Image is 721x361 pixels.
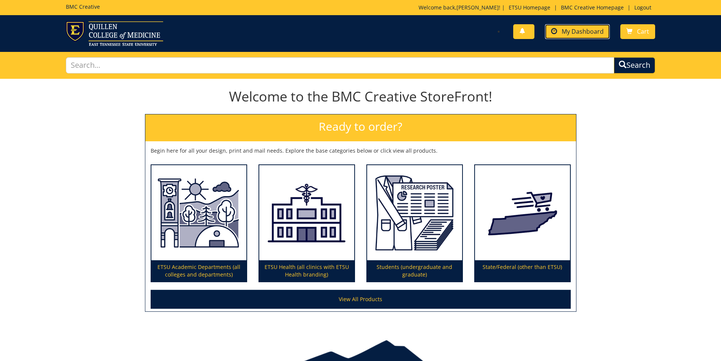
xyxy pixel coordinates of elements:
[151,147,571,155] p: Begin here for all your design, print and mail needs. Explore the base categories below or click ...
[545,24,610,39] a: My Dashboard
[367,165,462,282] a: Students (undergraduate and graduate)
[151,290,571,309] a: View All Products
[367,165,462,261] img: Students (undergraduate and graduate)
[475,165,570,261] img: State/Federal (other than ETSU)
[367,260,462,281] p: Students (undergraduate and graduate)
[475,260,570,281] p: State/Federal (other than ETSU)
[631,4,655,11] a: Logout
[456,4,499,11] a: [PERSON_NAME]
[259,260,354,281] p: ETSU Health (all clinics with ETSU Health branding)
[151,260,246,281] p: ETSU Academic Departments (all colleges and departments)
[620,24,655,39] a: Cart
[637,27,649,36] span: Cart
[66,21,163,46] img: ETSU logo
[259,165,354,282] a: ETSU Health (all clinics with ETSU Health branding)
[475,165,570,282] a: State/Federal (other than ETSU)
[66,4,100,9] h5: BMC Creative
[562,27,604,36] span: My Dashboard
[557,4,628,11] a: BMC Creative Homepage
[66,57,615,73] input: Search...
[151,165,246,261] img: ETSU Academic Departments (all colleges and departments)
[259,165,354,261] img: ETSU Health (all clinics with ETSU Health branding)
[145,89,576,104] h1: Welcome to the BMC Creative StoreFront!
[505,4,554,11] a: ETSU Homepage
[614,57,655,73] button: Search
[145,114,576,141] h2: Ready to order?
[419,4,655,11] p: Welcome back, ! | | |
[151,165,246,282] a: ETSU Academic Departments (all colleges and departments)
